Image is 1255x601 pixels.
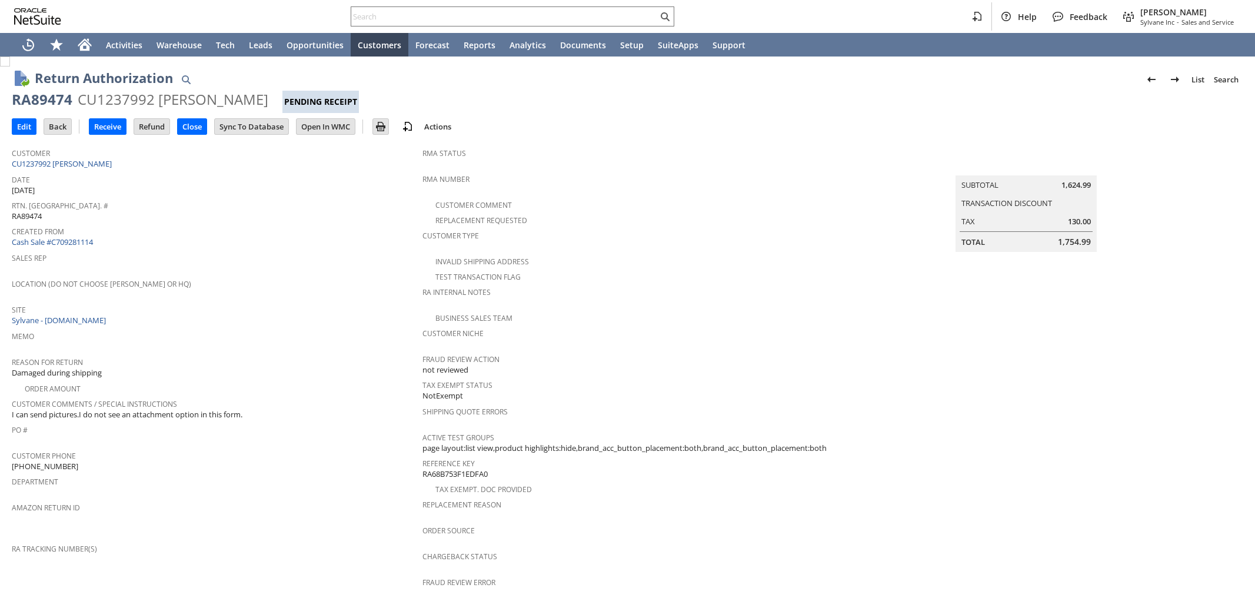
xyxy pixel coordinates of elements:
[209,33,242,57] a: Tech
[422,354,500,364] a: Fraud Review Action
[422,390,463,401] span: NotExempt
[99,33,149,57] a: Activities
[12,425,28,435] a: PO #
[42,33,71,57] div: Shortcuts
[422,552,497,562] a: Chargeback Status
[12,237,93,247] a: Cash Sale #C709281114
[502,33,553,57] a: Analytics
[620,39,644,51] span: Setup
[422,407,508,417] a: Shipping Quote Errors
[422,328,484,338] a: Customer Niche
[282,91,359,113] div: Pending Receipt
[422,469,488,480] span: RA68B753F1EDFA0
[12,227,64,237] a: Created From
[420,121,456,132] a: Actions
[14,8,61,25] svg: logo
[422,174,470,184] a: RMA Number
[242,33,279,57] a: Leads
[12,148,50,158] a: Customer
[401,119,415,134] img: add-record.svg
[415,39,450,51] span: Forecast
[1187,70,1209,89] a: List
[1018,11,1037,22] span: Help
[1140,18,1174,26] span: Sylvane Inc
[12,477,58,487] a: Department
[422,287,491,297] a: RA Internal Notes
[12,211,42,222] span: RA89474
[422,380,492,390] a: Tax Exempt Status
[422,459,475,469] a: Reference Key
[12,185,35,196] span: [DATE]
[464,39,495,51] span: Reports
[25,384,81,394] a: Order Amount
[422,231,479,241] a: Customer Type
[89,119,126,134] input: Receive
[373,119,388,134] input: Print
[78,90,268,109] div: CU1237992 [PERSON_NAME]
[422,500,501,510] a: Replacement reason
[12,544,97,554] a: RA Tracking Number(s)
[297,119,355,134] input: Open In WMC
[49,38,64,52] svg: Shortcuts
[1181,18,1234,26] span: Sales and Service
[658,39,698,51] span: SuiteApps
[1168,72,1182,87] img: Next
[1058,236,1091,248] span: 1,754.99
[658,9,672,24] svg: Search
[435,272,521,282] a: Test Transaction Flag
[215,119,288,134] input: Sync To Database
[560,39,606,51] span: Documents
[106,39,142,51] span: Activities
[14,33,42,57] a: Recent Records
[435,215,527,225] a: Replacement Requested
[435,484,532,494] a: Tax Exempt. Doc Provided
[12,175,30,185] a: Date
[422,443,827,454] span: page layout:list view,product highlights:hide,brand_acc_button_placement:both,brand_acc_button_pl...
[961,237,985,247] a: Total
[1068,216,1091,227] span: 130.00
[422,526,475,536] a: Order Source
[12,503,80,513] a: Amazon Return ID
[12,305,26,315] a: Site
[435,257,529,267] a: Invalid Shipping Address
[1177,18,1179,26] span: -
[435,200,512,210] a: Customer Comment
[12,451,76,461] a: Customer Phone
[12,461,78,472] span: [PHONE_NUMBER]
[44,119,71,134] input: Back
[1070,11,1107,22] span: Feedback
[71,33,99,57] a: Home
[134,119,169,134] input: Refund
[961,216,975,227] a: Tax
[351,9,658,24] input: Search
[1061,180,1091,191] span: 1,624.99
[651,33,705,57] a: SuiteApps
[12,409,242,420] span: I can send pictures.I do not see an attachment option in this form.
[12,315,109,326] a: Sylvane - [DOMAIN_NAME]
[12,357,83,367] a: Reason For Return
[961,198,1052,208] a: Transaction Discount
[358,39,401,51] span: Customers
[12,367,102,378] span: Damaged during shipping
[21,38,35,52] svg: Recent Records
[12,279,191,289] a: Location (Do Not Choose [PERSON_NAME] or HQ)
[12,90,72,109] div: RA89474
[422,433,494,443] a: Active Test Groups
[12,399,177,409] a: Customer Comments / Special Instructions
[374,119,388,134] img: Print
[351,33,408,57] a: Customers
[249,39,272,51] span: Leads
[457,33,502,57] a: Reports
[12,201,108,211] a: Rtn. [GEOGRAPHIC_DATA]. #
[12,331,34,341] a: Memo
[956,157,1097,175] caption: Summary
[408,33,457,57] a: Forecast
[178,119,207,134] input: Close
[705,33,753,57] a: Support
[553,33,613,57] a: Documents
[961,180,998,190] a: Subtotal
[613,33,651,57] a: Setup
[12,253,46,263] a: Sales Rep
[1144,72,1159,87] img: Previous
[216,39,235,51] span: Tech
